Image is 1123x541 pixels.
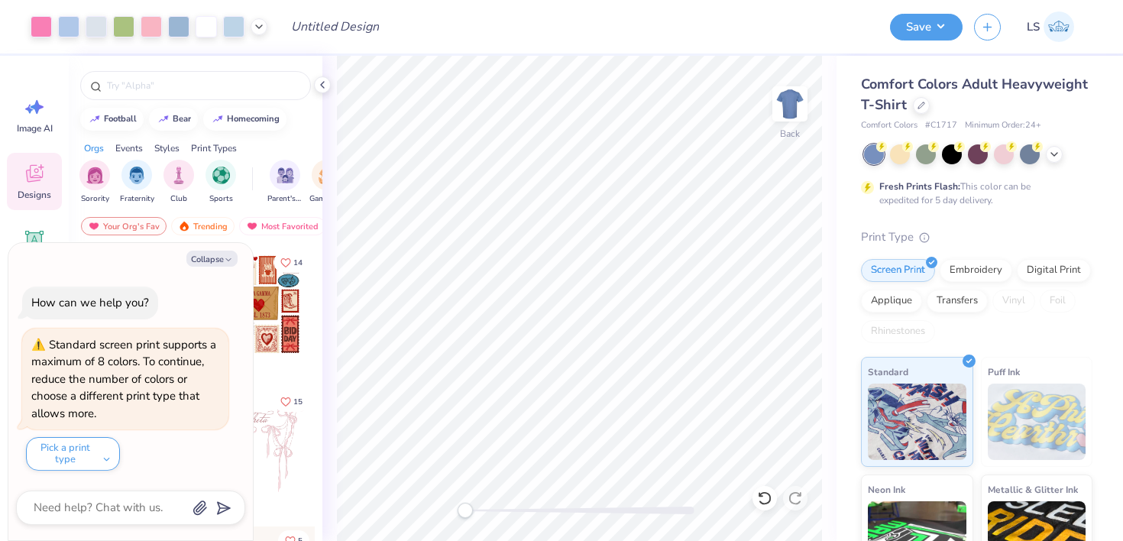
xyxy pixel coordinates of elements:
span: Sorority [81,193,109,205]
img: Lakshmi Suresh Ambati [1044,11,1074,42]
div: Screen Print [861,259,935,282]
div: Orgs [84,141,104,155]
img: trending.gif [178,221,190,232]
span: Designs [18,189,51,201]
img: trend_line.gif [212,115,224,124]
span: 15 [293,398,303,406]
span: Standard [868,364,908,380]
div: homecoming [227,115,280,123]
button: Like [273,252,309,273]
span: Game Day [309,193,345,205]
div: Print Types [191,141,237,155]
div: filter for Fraternity [120,160,154,205]
span: Club [170,193,187,205]
img: most_fav.gif [246,221,258,232]
div: Standard screen print supports a maximum of 8 colors. To continue, reduce the number of colors or... [31,337,216,421]
img: trend_line.gif [89,115,101,124]
div: Digital Print [1017,259,1091,282]
div: This color can be expedited for 5 day delivery. [879,180,1067,207]
button: filter button [79,160,110,205]
button: Like [273,391,309,412]
img: Standard [868,384,966,460]
div: football [104,115,137,123]
input: Untitled Design [279,11,391,42]
span: Neon Ink [868,481,905,497]
div: Most Favorited [239,217,325,235]
span: 14 [293,259,303,267]
img: Puff Ink [988,384,1086,460]
button: filter button [267,160,303,205]
span: Parent's Weekend [267,193,303,205]
span: Image AI [17,122,53,134]
button: filter button [163,160,194,205]
div: Vinyl [992,290,1035,313]
span: Metallic & Glitter Ink [988,481,1078,497]
img: Sorority Image [86,167,104,184]
span: Sports [209,193,233,205]
div: Styles [154,141,180,155]
div: filter for Sorority [79,160,110,205]
div: Accessibility label [458,503,473,518]
div: How can we help you? [31,295,149,310]
div: Your Org's Fav [81,217,167,235]
button: filter button [309,160,345,205]
div: Embroidery [940,259,1012,282]
img: Game Day Image [319,167,336,184]
strong: Fresh Prints Flash: [879,180,960,193]
span: Minimum Order: 24 + [965,119,1041,132]
span: Puff Ink [988,364,1020,380]
button: Save [890,14,963,40]
img: Sports Image [212,167,230,184]
div: bear [173,115,191,123]
div: Foil [1040,290,1076,313]
button: Collapse [186,251,238,267]
div: Transfers [927,290,988,313]
div: Back [780,127,800,141]
button: filter button [206,160,236,205]
a: LS [1020,11,1081,42]
img: trend_line.gif [157,115,170,124]
img: most_fav.gif [88,221,100,232]
div: filter for Club [163,160,194,205]
img: Parent's Weekend Image [277,167,294,184]
span: LS [1027,18,1040,36]
div: filter for Game Day [309,160,345,205]
button: Pick a print type [26,437,120,471]
div: filter for Parent's Weekend [267,160,303,205]
span: Comfort Colors Adult Heavyweight T-Shirt [861,75,1088,114]
img: Club Image [170,167,187,184]
button: bear [149,108,198,131]
div: Rhinestones [861,320,935,343]
div: Trending [171,217,235,235]
span: Comfort Colors [861,119,917,132]
button: filter button [120,160,154,205]
span: Fraternity [120,193,154,205]
img: Back [775,89,805,119]
button: football [80,108,144,131]
div: filter for Sports [206,160,236,205]
div: Print Type [861,228,1092,246]
span: # C1717 [925,119,957,132]
input: Try "Alpha" [105,78,301,93]
div: Events [115,141,143,155]
div: Applique [861,290,922,313]
button: homecoming [203,108,286,131]
img: Fraternity Image [128,167,145,184]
